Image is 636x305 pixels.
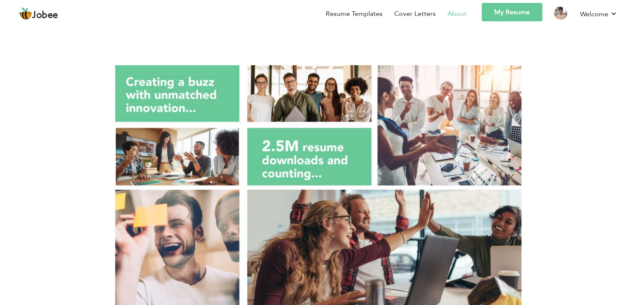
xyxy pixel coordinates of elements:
a: Resume Templates [326,9,383,19]
a: Cover Letters [394,9,436,19]
img: Profile Img [554,6,567,20]
span: Jobee [32,11,58,20]
a: About [447,9,467,19]
a: Welcome [580,9,617,19]
a: Jobee [19,7,58,20]
a: My Resume [482,3,542,21]
img: jobee.io [19,7,32,20]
